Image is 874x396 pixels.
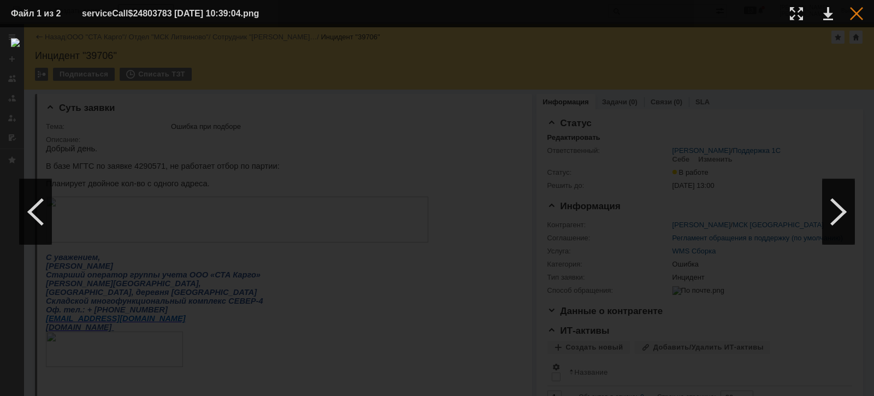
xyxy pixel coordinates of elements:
[822,179,855,245] div: Следующий файл
[82,7,286,20] div: serviceCall$24803783 [DATE] 10:39:04.png
[11,38,863,385] img: download
[850,7,863,20] div: Закрыть окно (Esc)
[19,179,52,245] div: Предыдущий файл
[11,9,66,18] div: Файл 1 из 2
[823,7,833,20] div: Скачать файл
[790,7,803,20] div: Увеличить масштаб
